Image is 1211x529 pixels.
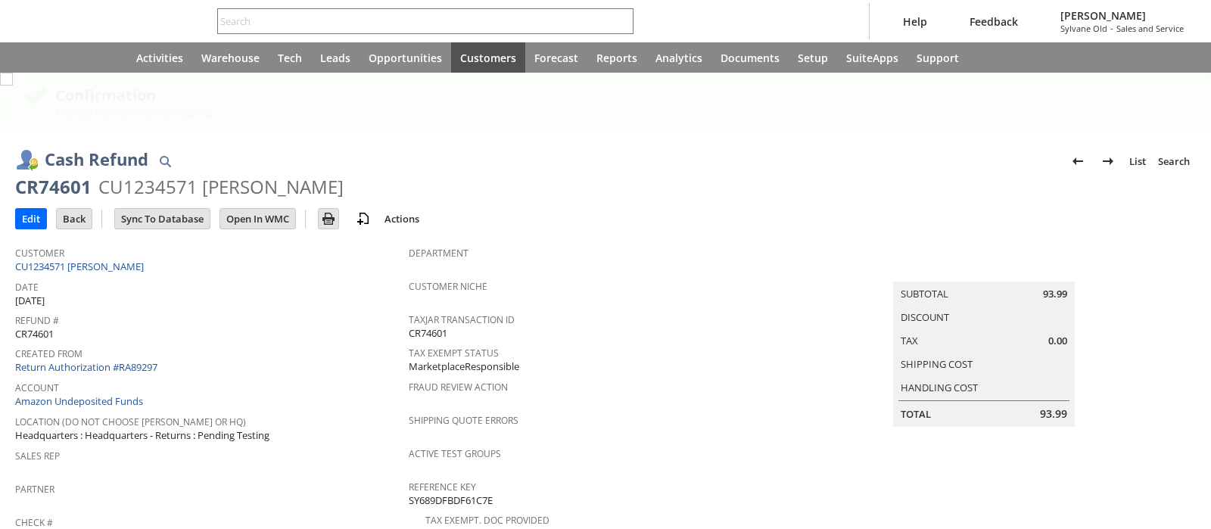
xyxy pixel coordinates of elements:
a: Department [409,247,469,260]
a: Support [907,42,968,73]
span: Help [903,14,927,29]
div: Confirmation [55,85,1188,105]
a: Refund # [15,314,59,327]
a: Created From [15,347,82,360]
div: Transaction successfully Saved [55,105,1188,120]
span: Activities [136,51,183,65]
a: Partner [15,483,54,496]
span: Customers [460,51,516,65]
a: Documents [711,42,789,73]
input: Sync To Database [115,209,210,229]
a: Customer [15,247,64,260]
a: Activities [127,42,192,73]
span: Tech [278,51,302,65]
span: Reports [596,51,637,65]
a: Account [15,381,59,394]
div: Shortcuts [54,42,91,73]
caption: Summary [893,257,1075,282]
a: Customers [451,42,525,73]
a: Opportunities [360,42,451,73]
input: Edit [16,209,46,229]
a: Tax Exempt. Doc Provided [425,514,549,527]
span: Forecast [534,51,578,65]
svg: Shortcuts [64,48,82,67]
a: Tax Exempt Status [409,347,499,359]
a: Leads [311,42,360,73]
a: Recent Records [18,42,54,73]
a: Check # [15,516,53,529]
span: Support [917,51,959,65]
input: Open In WMC [220,209,295,229]
input: Back [57,209,92,229]
a: Search [1152,149,1196,173]
a: Tax [901,334,918,347]
input: Search [218,12,612,30]
span: SuiteApps [846,51,898,65]
img: add-record.svg [354,210,372,228]
span: [DATE] [15,294,45,308]
div: CU1234571 [PERSON_NAME] [98,175,344,199]
a: Active Test Groups [409,447,501,460]
a: Discount [901,310,949,324]
input: Print [319,209,338,229]
a: Total [901,407,931,421]
a: List [1123,149,1152,173]
a: CU1234571 [PERSON_NAME] [15,260,148,273]
a: Tech [269,42,311,73]
span: Sylvane Old [1060,23,1107,34]
span: [PERSON_NAME] [1060,8,1184,23]
span: Headquarters : Headquarters - Returns : Pending Testing [15,428,269,443]
img: Previous [1069,152,1087,170]
a: TaxJar Transaction ID [409,313,515,326]
a: Amazon Undeposited Funds [15,394,143,408]
h1: Cash Refund [45,147,148,172]
img: Next [1099,152,1117,170]
a: Warehouse [192,42,269,73]
a: Shipping Quote Errors [409,414,518,427]
a: Actions [378,212,425,226]
span: Documents [721,51,780,65]
span: 0.00 [1048,334,1067,348]
a: Location (Do Not choose [PERSON_NAME] or HQ) [15,415,246,428]
span: CR74601 [15,327,54,341]
a: Return Authorization #RA89297 [15,360,157,374]
div: CR74601 [15,175,92,199]
span: 93.99 [1040,406,1067,422]
span: Leads [320,51,350,65]
img: Quick Find [156,152,174,170]
img: Print [319,210,338,228]
a: Subtotal [901,287,948,300]
a: Setup [789,42,837,73]
a: Fraud Review Action [409,381,508,394]
a: SuiteApps [837,42,907,73]
span: Feedback [970,14,1018,29]
span: Sales and Service [1116,23,1184,34]
a: Reference Key [409,481,476,493]
span: Opportunities [369,51,442,65]
span: CR74601 [409,326,447,341]
a: Forecast [525,42,587,73]
svg: Recent Records [27,48,45,67]
span: - [1110,23,1113,34]
span: 93.99 [1043,287,1067,301]
a: Shipping Cost [901,357,973,371]
a: Handling Cost [901,381,978,394]
a: Reports [587,42,646,73]
span: MarketplaceResponsible [409,359,519,374]
span: Analytics [655,51,702,65]
a: Date [15,281,39,294]
span: SY689DFBDF61C7E [409,493,493,508]
a: Analytics [646,42,711,73]
a: Home [91,42,127,73]
span: Setup [798,51,828,65]
a: Customer Niche [409,280,487,293]
svg: Home [100,48,118,67]
svg: Search [612,12,630,30]
span: Warehouse [201,51,260,65]
a: Sales Rep [15,450,60,462]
